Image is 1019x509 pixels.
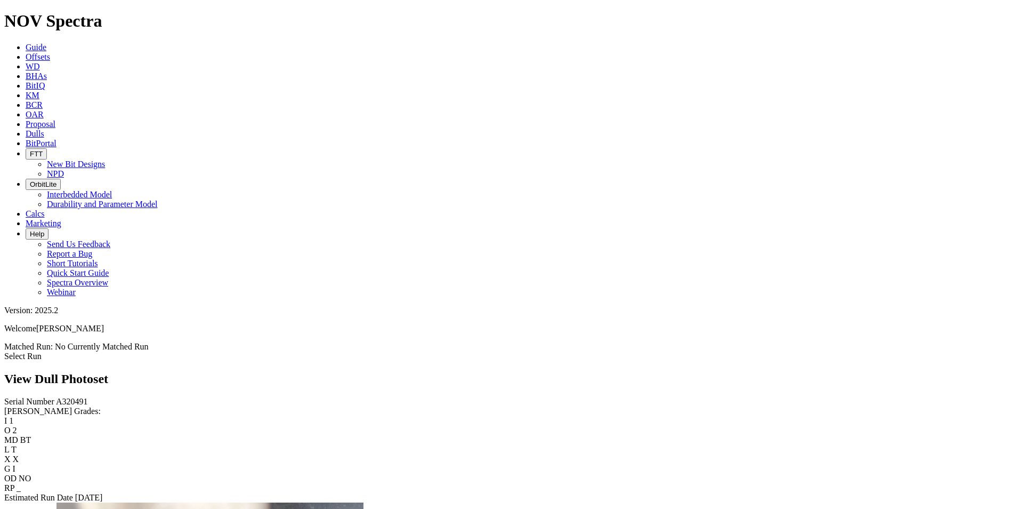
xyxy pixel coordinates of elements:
a: Send Us Feedback [47,240,110,249]
label: X [4,455,11,464]
a: Durability and Parameter Model [47,200,158,209]
label: Estimated Run Date [4,493,73,502]
a: Marketing [26,219,61,228]
span: NO [19,474,31,483]
a: Dulls [26,129,44,138]
button: FTT [26,148,47,160]
a: Quick Start Guide [47,268,109,277]
a: Webinar [47,288,76,297]
p: Welcome [4,324,1015,333]
span: OrbitLite [30,180,56,188]
a: Proposal [26,120,55,129]
button: Help [26,228,48,240]
a: Report a Bug [47,249,92,258]
span: Help [30,230,44,238]
span: T [11,445,17,454]
span: I [13,464,15,473]
span: Matched Run: [4,342,53,351]
span: 1 [9,416,13,425]
span: BT [20,435,31,444]
span: 2 [13,426,17,435]
span: FTT [30,150,43,158]
label: L [4,445,9,454]
a: BCR [26,100,43,109]
a: New Bit Designs [47,160,105,169]
button: OrbitLite [26,179,61,190]
a: Offsets [26,52,50,61]
label: RP [4,483,14,492]
label: G [4,464,11,473]
a: Select Run [4,352,42,361]
label: I [4,416,7,425]
a: BHAs [26,71,47,81]
a: Interbedded Model [47,190,112,199]
h1: NOV Spectra [4,11,1015,31]
a: Spectra Overview [47,278,108,287]
a: Short Tutorials [47,259,98,268]
label: O [4,426,11,435]
span: _ [17,483,21,492]
span: [DATE] [75,493,103,502]
label: MD [4,435,18,444]
a: NPD [47,169,64,178]
a: Guide [26,43,46,52]
a: OAR [26,110,44,119]
div: Version: 2025.2 [4,306,1015,315]
h2: View Dull Photoset [4,372,1015,386]
span: [PERSON_NAME] [36,324,104,333]
a: KM [26,91,39,100]
label: OD [4,474,17,483]
span: X [13,455,19,464]
a: BitIQ [26,81,45,90]
label: Serial Number [4,397,54,406]
div: [PERSON_NAME] Grades: [4,407,1015,416]
span: No Currently Matched Run [55,342,149,351]
a: Calcs [26,209,45,218]
a: BitPortal [26,139,56,148]
a: WD [26,62,40,71]
span: A320491 [56,397,88,406]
